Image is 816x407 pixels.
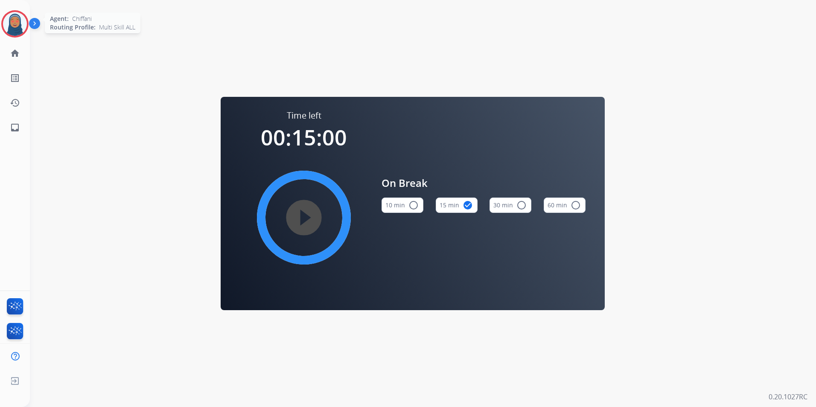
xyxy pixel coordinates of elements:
button: 10 min [382,198,423,213]
mat-icon: radio_button_unchecked [516,200,527,210]
button: 15 min [436,198,478,213]
p: 0.20.1027RC [769,392,807,402]
span: Agent: [50,15,69,23]
img: avatar [3,12,27,36]
span: On Break [382,175,586,191]
span: Time left [287,110,321,122]
mat-icon: list_alt [10,73,20,83]
mat-icon: history [10,98,20,108]
span: Routing Profile: [50,23,96,32]
mat-icon: inbox [10,122,20,133]
mat-icon: radio_button_unchecked [408,200,419,210]
mat-icon: check_circle [463,200,473,210]
mat-icon: home [10,48,20,58]
span: 00:15:00 [261,123,347,152]
button: 30 min [490,198,531,213]
span: Multi Skill ALL [99,23,135,32]
mat-icon: play_circle_filled [299,212,309,223]
mat-icon: radio_button_unchecked [571,200,581,210]
button: 60 min [544,198,586,213]
span: Chiffani [72,15,92,23]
